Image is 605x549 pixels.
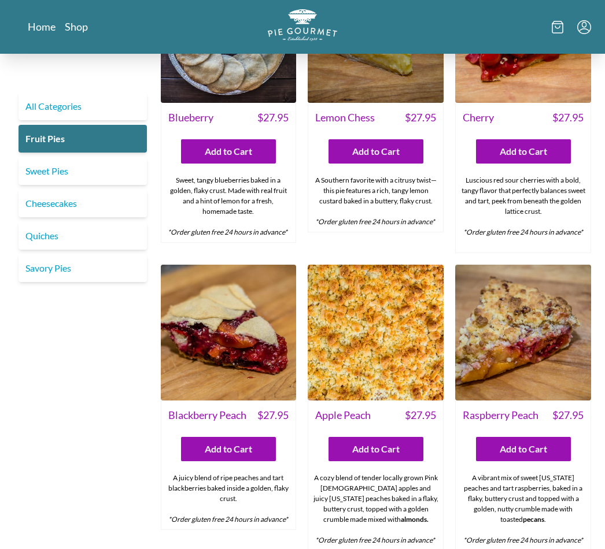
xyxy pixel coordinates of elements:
img: Raspberry Peach [455,265,591,400]
a: Shop [65,20,88,34]
button: Add to Cart [181,139,276,164]
span: $ 27.95 [257,110,289,125]
em: *Order gluten free 24 hours in advance* [168,515,288,524]
span: $ 27.95 [257,407,289,423]
span: $ 27.95 [405,407,436,423]
button: Add to Cart [329,437,423,461]
img: Apple Peach [308,265,444,400]
button: Add to Cart [181,437,276,461]
span: $ 27.95 [552,407,584,423]
a: Quiches [19,222,147,250]
span: Add to Cart [205,442,252,456]
span: Add to Cart [500,144,547,158]
strong: pecans [523,515,544,524]
a: Cheesecakes [19,190,147,217]
span: Blackberry Peach [168,407,246,423]
span: Add to Cart [205,144,252,158]
span: Raspberry Peach [463,407,538,423]
img: logo [268,9,337,41]
a: Logo [268,9,337,44]
em: *Order gluten free 24 hours in advance* [463,228,583,236]
strong: almonds. [401,515,429,524]
span: $ 27.95 [405,110,436,125]
em: *Order gluten free 24 hours in advance* [168,228,287,236]
a: Fruit Pies [19,125,147,153]
div: A juicy blend of ripe peaches and tart blackberries baked inside a golden, flaky crust. [161,468,296,529]
span: Add to Cart [352,442,400,456]
span: Lemon Chess [315,110,375,125]
span: $ 27.95 [552,110,584,125]
em: *Order gluten free 24 hours in advance* [315,536,435,544]
div: Luscious red sour cherries with a bold, tangy flavor that perfectly balances sweet and tart, peek... [456,170,591,253]
a: Sweet Pies [19,157,147,185]
a: Savory Pies [19,254,147,282]
a: All Categories [19,92,147,120]
button: Add to Cart [476,437,571,461]
a: Home [28,20,56,34]
button: Menu [577,20,591,34]
span: Add to Cart [352,144,400,158]
em: *Order gluten free 24 hours in advance* [315,217,435,226]
button: Add to Cart [329,139,423,164]
img: Blackberry Peach [161,265,297,400]
span: Add to Cart [500,442,547,456]
span: Apple Peach [315,407,371,423]
span: Blueberry [168,110,213,125]
em: *Order gluten free 24 hours in advance* [463,536,583,544]
div: Sweet, tangy blueberries baked in a golden, flaky crust. Made with real fruit and a hint of lemon... [161,170,296,242]
button: Add to Cart [476,139,571,164]
span: Cherry [463,110,494,125]
div: A Southern favorite with a citrusy twist—this pie features a rich, tangy lemon custard baked in a... [308,170,443,232]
